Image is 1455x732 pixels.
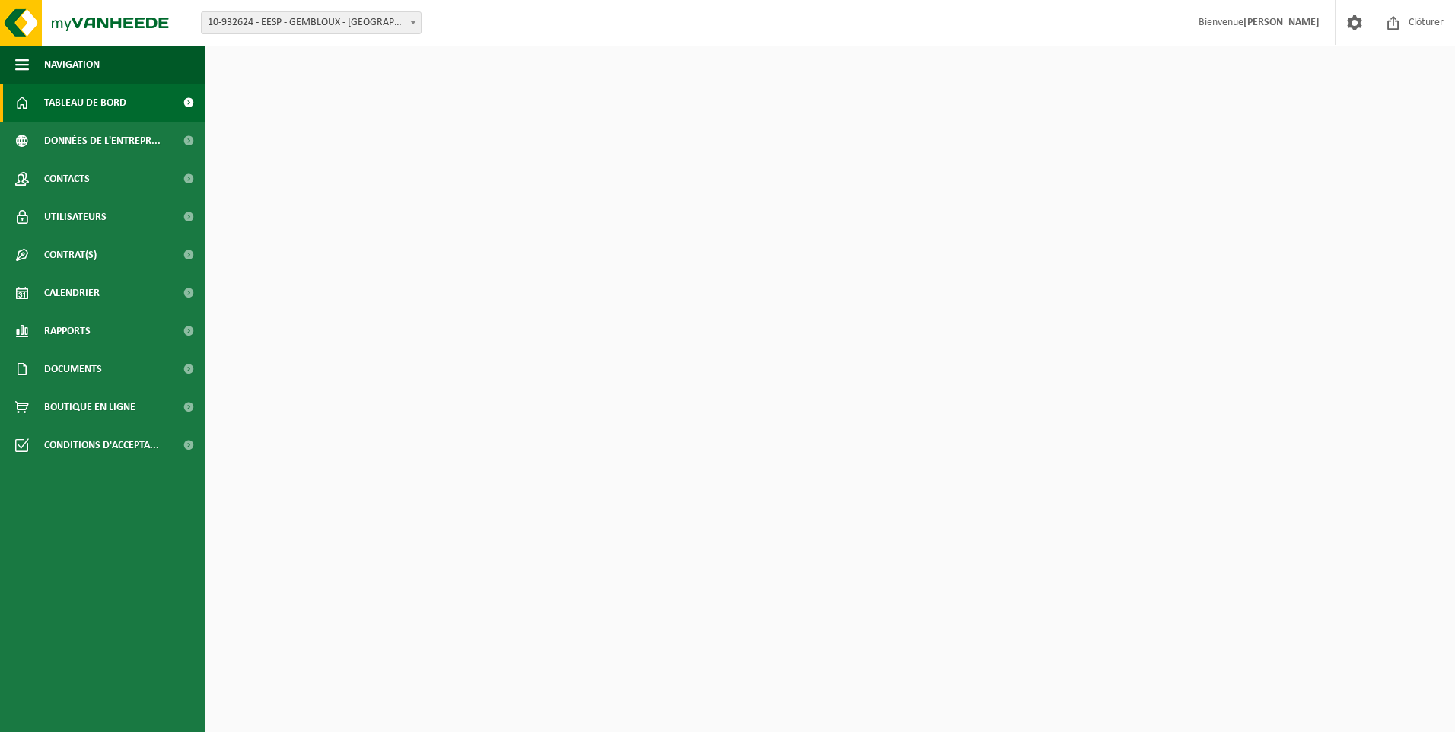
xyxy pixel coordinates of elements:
[44,350,102,388] span: Documents
[44,46,100,84] span: Navigation
[201,11,422,34] span: 10-932624 - EESP - GEMBLOUX - GEMBLOUX
[44,312,91,350] span: Rapports
[44,274,100,312] span: Calendrier
[44,160,90,198] span: Contacts
[44,84,126,122] span: Tableau de bord
[1243,17,1320,28] strong: [PERSON_NAME]
[44,122,161,160] span: Données de l'entrepr...
[44,198,107,236] span: Utilisateurs
[202,12,421,33] span: 10-932624 - EESP - GEMBLOUX - GEMBLOUX
[44,388,135,426] span: Boutique en ligne
[44,426,159,464] span: Conditions d'accepta...
[44,236,97,274] span: Contrat(s)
